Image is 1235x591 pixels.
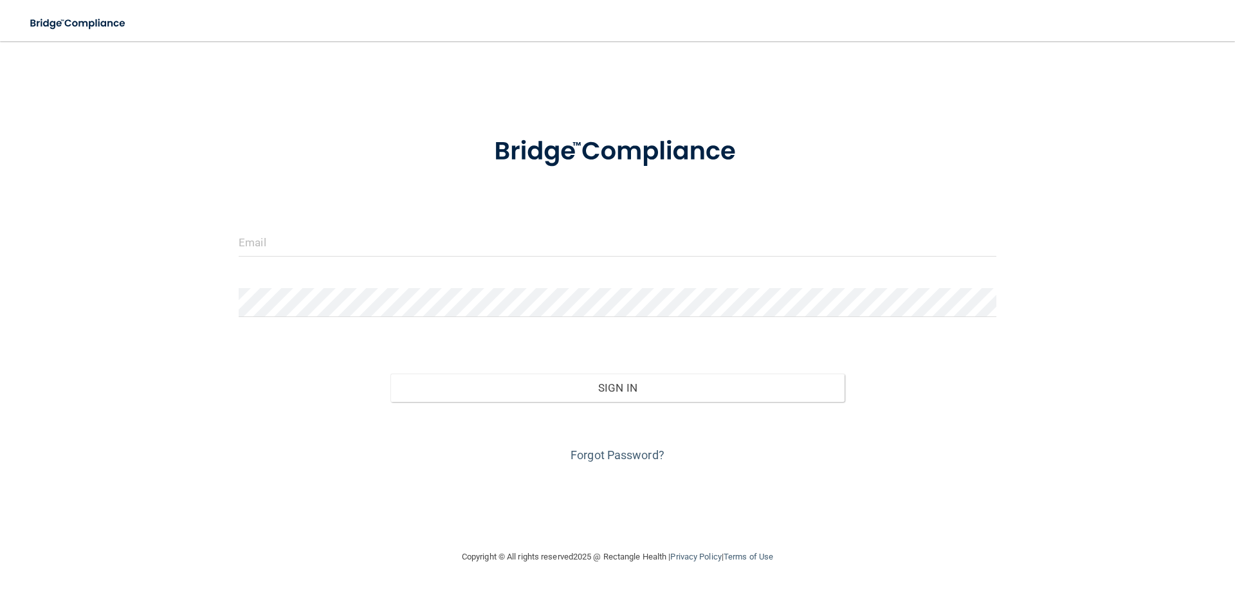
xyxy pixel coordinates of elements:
[19,10,138,37] img: bridge_compliance_login_screen.278c3ca4.svg
[724,552,773,561] a: Terms of Use
[239,228,996,257] input: Email
[468,118,767,185] img: bridge_compliance_login_screen.278c3ca4.svg
[383,536,852,577] div: Copyright © All rights reserved 2025 @ Rectangle Health | |
[670,552,721,561] a: Privacy Policy
[571,448,664,462] a: Forgot Password?
[390,374,845,402] button: Sign In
